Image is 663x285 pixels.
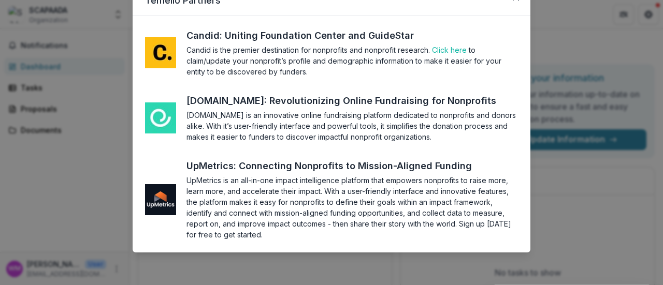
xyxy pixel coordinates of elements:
a: Click here [432,46,467,54]
section: UpMetrics is an all-in-one impact intelligence platform that empowers nonprofits to raise more, l... [186,175,518,240]
section: Candid is the premier destination for nonprofits and nonprofit research. to claim/update your non... [186,44,518,77]
a: Candid: Uniting Foundation Center and GuideStar [186,28,433,42]
section: [DOMAIN_NAME] is an innovative online fundraising platform dedicated to nonprofits and donors ali... [186,110,518,142]
img: me [145,37,176,68]
img: me [145,184,176,215]
a: UpMetrics: Connecting Nonprofits to Mission-Aligned Funding [186,159,491,173]
img: me [145,102,176,133]
a: [DOMAIN_NAME]: Revolutionizing Online Fundraising for Nonprofits [186,94,515,108]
